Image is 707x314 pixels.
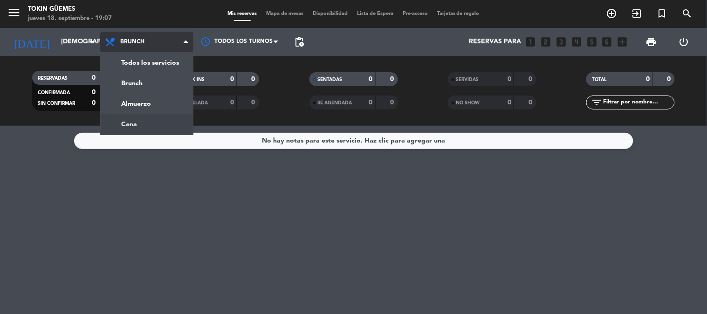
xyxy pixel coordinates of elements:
div: jueves 18. septiembre - 19:07 [28,14,112,23]
span: SENTADAS [318,77,343,82]
span: CANCELADA [179,101,208,105]
span: pending_actions [294,36,305,48]
strong: 0 [508,99,511,106]
strong: 0 [529,76,534,82]
span: Mapa de mesas [261,11,308,16]
i: search [682,8,693,19]
i: filter_list [591,97,602,108]
div: No hay notas para este servicio. Haz clic para agregar una [262,136,445,146]
i: looks_5 [586,36,598,48]
a: Almuerzo [101,94,193,114]
span: Lista de Espera [352,11,398,16]
strong: 0 [667,76,673,82]
span: NO SHOW [456,101,480,105]
strong: 0 [369,76,373,82]
strong: 0 [252,76,257,82]
strong: 0 [92,75,96,81]
div: LOG OUT [668,28,700,56]
i: looks_one [524,36,536,48]
a: Brunch [101,73,193,94]
strong: 0 [369,99,373,106]
i: turned_in_not [657,8,668,19]
i: add_circle_outline [606,8,618,19]
strong: 0 [230,76,234,82]
span: Pre-acceso [398,11,432,16]
strong: 0 [230,99,234,106]
i: add_box [617,36,629,48]
i: exit_to_app [631,8,643,19]
strong: 0 [390,99,396,106]
span: Brunch [120,39,144,45]
span: Disponibilidad [308,11,352,16]
span: RE AGENDADA [318,101,352,105]
span: TOTAL [592,77,606,82]
span: CONFIRMADA [38,90,70,95]
span: RESERVADAS [38,76,68,81]
strong: 0 [252,99,257,106]
strong: 0 [508,76,511,82]
span: Tarjetas de regalo [432,11,484,16]
i: menu [7,6,21,20]
span: SERVIDAS [456,77,479,82]
strong: 0 [646,76,650,82]
i: [DATE] [7,32,56,52]
i: looks_two [540,36,552,48]
span: Reservas para [469,38,521,46]
strong: 0 [92,89,96,96]
input: Filtrar por nombre... [602,97,674,108]
i: looks_6 [601,36,613,48]
i: power_settings_new [678,36,689,48]
button: menu [7,6,21,23]
span: SIN CONFIRMAR [38,101,75,106]
strong: 0 [390,76,396,82]
i: looks_4 [570,36,583,48]
a: Todos los servicios [101,53,193,73]
i: looks_3 [555,36,567,48]
span: Mis reservas [223,11,261,16]
strong: 0 [529,99,534,106]
a: Cena [101,114,193,135]
div: Tokin Güemes [28,5,112,14]
i: arrow_drop_down [87,36,98,48]
span: print [646,36,657,48]
strong: 0 [92,100,96,106]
